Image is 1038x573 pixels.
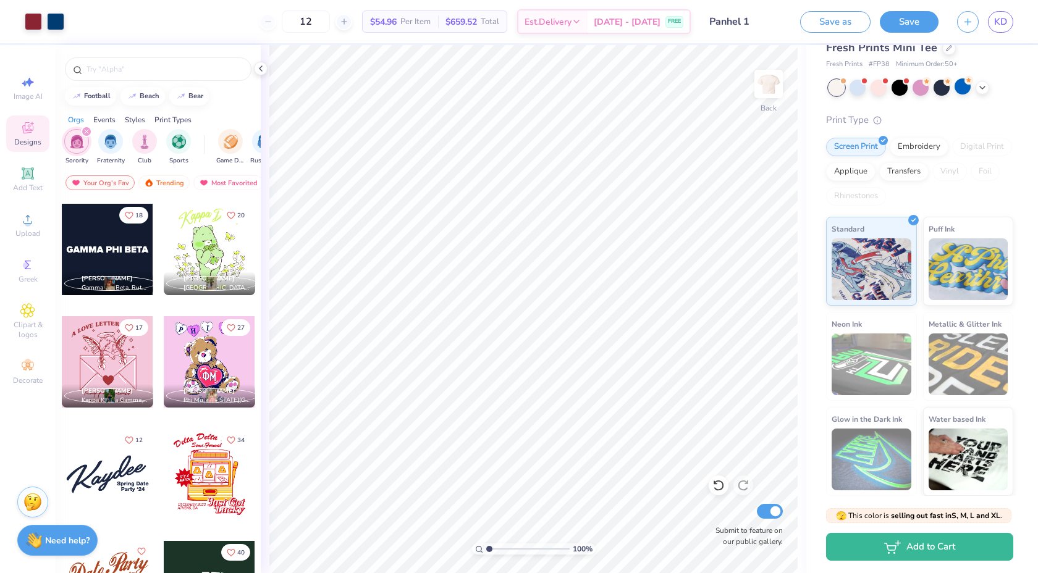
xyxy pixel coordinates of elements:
button: bear [169,87,209,106]
img: Puff Ink [929,238,1008,300]
span: Kappa Kappa Gamma, [US_STATE][GEOGRAPHIC_DATA] [82,396,148,405]
button: beach [120,87,165,106]
span: Sports [169,156,188,165]
img: Sorority Image [70,135,84,149]
img: most_fav.gif [199,178,209,187]
div: beach [140,93,159,99]
div: Digital Print [952,138,1012,156]
img: Standard [832,238,911,300]
span: Per Item [400,15,431,28]
span: Neon Ink [832,317,862,330]
div: football [84,93,111,99]
span: 🫣 [836,510,846,522]
a: KD [988,11,1013,33]
div: filter for Sorority [64,129,89,165]
label: Submit to feature on our public gallery. [709,525,783,547]
span: Game Day [216,156,245,165]
span: Sorority [65,156,88,165]
span: 34 [237,437,245,443]
button: Like [119,432,148,448]
span: 12 [135,437,143,443]
img: trend_line.gif [127,93,137,100]
div: Your Org's Fav [65,175,135,190]
img: trending.gif [144,178,154,187]
div: filter for Rush & Bid [250,129,279,165]
img: Club Image [138,135,151,149]
img: Water based Ink [929,429,1008,490]
div: filter for Game Day [216,129,245,165]
div: filter for Sports [166,129,191,165]
button: filter button [250,129,279,165]
img: most_fav.gif [71,178,81,187]
img: Neon Ink [832,333,911,395]
button: Add to Cart [826,533,1013,561]
span: Upload [15,228,40,238]
button: filter button [216,129,245,165]
span: $54.96 [370,15,397,28]
div: Print Types [154,114,192,125]
span: Clipart & logos [6,320,49,340]
div: Transfers [879,162,929,181]
button: Like [119,319,148,336]
div: Back [761,102,777,114]
button: filter button [64,129,89,165]
span: Designs [14,137,41,147]
span: 100 % [573,543,593,554]
span: Decorate [13,375,43,385]
div: Foil [971,162,1000,181]
span: Image AI [14,91,43,101]
span: Phi Mu, [US_STATE][GEOGRAPHIC_DATA] [184,396,250,405]
button: Like [221,544,250,561]
button: Like [119,207,148,224]
span: Greek [19,274,38,284]
span: Glow in the Dark Ink [832,412,902,425]
button: filter button [166,129,191,165]
span: [DATE] - [DATE] [594,15,660,28]
span: Fresh Prints [826,59,863,70]
span: # FP38 [869,59,890,70]
span: [PERSON_NAME] [184,387,235,395]
button: filter button [132,129,157,165]
span: 20 [237,212,245,219]
input: – – [282,10,330,33]
img: Glow in the Dark Ink [832,429,911,490]
span: Metallic & Glitter Ink [929,317,1002,330]
div: Trending [138,175,190,190]
strong: Need help? [45,535,90,546]
div: Styles [125,114,145,125]
button: Like [221,207,250,224]
div: Rhinestones [826,187,886,206]
div: filter for Fraternity [97,129,125,165]
img: Fraternity Image [104,135,117,149]
span: Minimum Order: 50 + [896,59,958,70]
span: [GEOGRAPHIC_DATA], [GEOGRAPHIC_DATA] [184,283,250,293]
span: 17 [135,325,143,331]
span: Rush & Bid [250,156,279,165]
span: Add Text [13,183,43,193]
button: football [65,87,116,106]
button: Save [880,11,939,33]
span: Est. Delivery [525,15,572,28]
img: Metallic & Glitter Ink [929,333,1008,395]
span: This color is . [836,510,1002,521]
span: [PERSON_NAME] [82,387,133,395]
span: Gamma Phi Beta, Rutgers, The [GEOGRAPHIC_DATA][US_STATE] [82,283,148,293]
div: Orgs [68,114,84,125]
div: Embroidery [890,138,948,156]
img: Rush & Bid Image [258,135,272,149]
span: 27 [237,325,245,331]
img: Sports Image [172,135,186,149]
span: [PERSON_NAME] [184,274,235,283]
input: Try "Alpha" [85,63,243,75]
button: Like [134,544,149,559]
img: Game Day Image [224,135,238,149]
span: KD [994,15,1007,29]
span: 40 [237,550,245,556]
img: Back [756,72,781,96]
div: Vinyl [932,162,967,181]
button: Like [221,319,250,336]
span: [PERSON_NAME] [82,274,133,283]
span: 18 [135,212,143,219]
span: Fresh Prints Mini Tee [826,40,937,55]
div: Most Favorited [193,175,263,190]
